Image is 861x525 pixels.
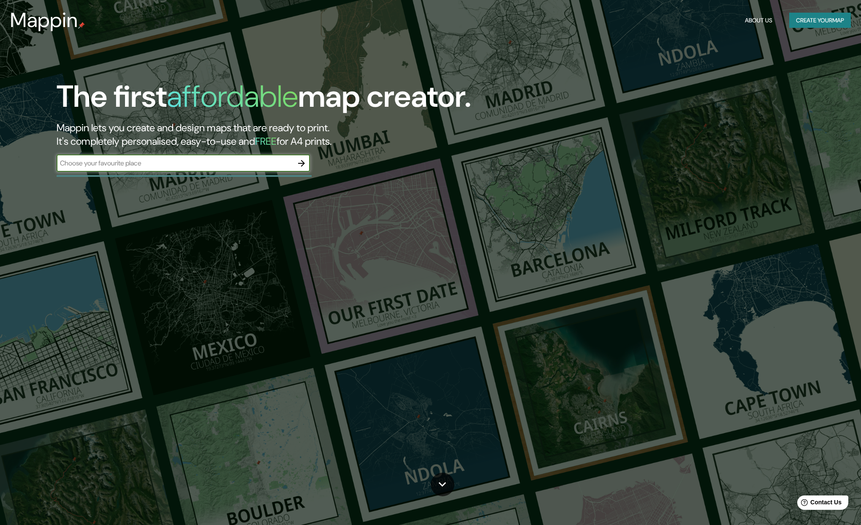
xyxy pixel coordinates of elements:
h1: The first map creator. [57,79,471,121]
h1: affordable [167,77,298,116]
h5: FREE [255,135,277,148]
h2: Mappin lets you create and design maps that are ready to print. It's completely personalised, eas... [57,121,487,148]
button: Create yourmap [789,13,851,28]
input: Choose your favourite place [57,158,293,168]
h3: Mappin [10,8,78,32]
img: mappin-pin [78,22,85,29]
iframe: Help widget launcher [786,492,852,516]
button: About Us [741,13,776,28]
